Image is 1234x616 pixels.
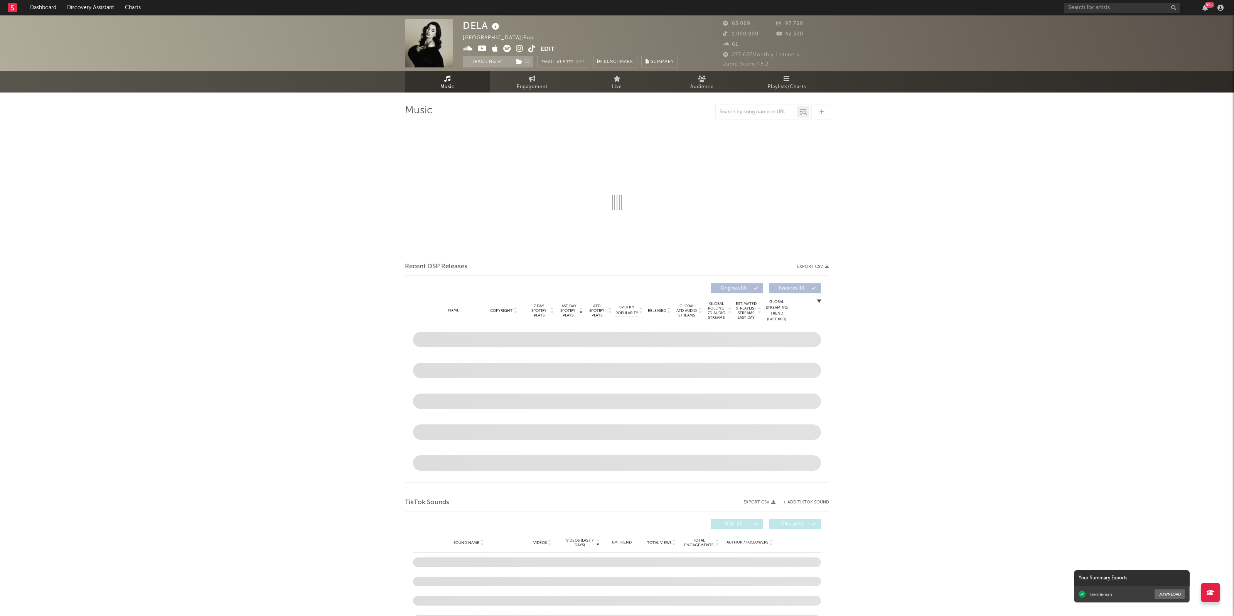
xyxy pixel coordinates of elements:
div: Name [428,308,479,313]
em: Off [576,60,585,64]
span: Engagement [517,82,548,92]
span: 7 Day Spotify Plays [529,304,549,318]
span: Audience [690,82,714,92]
span: 63.069 [723,21,750,26]
div: 99 + [1205,2,1214,8]
span: 97.760 [776,21,803,26]
span: Total Views [647,540,671,545]
span: 61 [723,42,738,47]
button: Features(0) [769,283,821,293]
div: [GEOGRAPHIC_DATA] | Pop [463,34,543,43]
button: 99+ [1202,5,1208,11]
span: Official ( 0 ) [774,522,809,527]
span: Sound Name [453,540,479,545]
span: UGC ( 0 ) [716,522,752,527]
span: Global ATD Audio Streams [676,304,697,318]
button: Email AlertsOff [537,56,589,67]
button: Export CSV [797,264,829,269]
span: TikTok Sounds [405,498,449,507]
a: Music [405,71,490,93]
span: ATD Spotify Plays [587,304,607,318]
span: 277.637 Monthly Listeners [723,52,799,57]
button: Download [1155,589,1185,599]
div: Global Streaming Trend (Last 60D) [765,299,788,322]
input: Search by song name or URL [716,109,797,115]
button: Official(0) [769,519,821,529]
span: Playlists/Charts [768,82,806,92]
button: + Add TikTok Sound [775,500,829,505]
span: Total Engagements [683,538,715,547]
span: Videos (last 7 days) [564,538,595,547]
span: Summary [651,60,674,64]
span: Videos [533,540,547,545]
button: Export CSV [743,500,775,505]
input: Search for artists [1064,3,1180,13]
span: Spotify Popularity [615,305,638,316]
span: Features ( 0 ) [774,286,809,291]
a: Live [575,71,659,93]
div: DELA [463,19,501,32]
button: Summary [641,56,678,67]
span: Last Day Spotify Plays [558,304,578,318]
div: 6M Trend [604,540,640,545]
button: (1) [511,56,533,67]
div: Your Summary Exports [1074,570,1190,586]
span: Benchmark [604,57,633,67]
button: + Add TikTok Sound [783,500,829,505]
span: Live [612,82,622,92]
span: Recent DSP Releases [405,262,467,271]
span: Copyright [490,308,512,313]
a: Benchmark [593,56,637,67]
a: Audience [659,71,744,93]
a: Playlists/Charts [744,71,829,93]
a: Engagement [490,71,575,93]
span: Estimated % Playlist Streams Last Day [735,301,757,320]
button: Edit [541,45,555,54]
span: Author / Followers [727,540,768,545]
span: ( 1 ) [511,56,534,67]
span: Originals ( 0 ) [716,286,752,291]
button: UGC(0) [711,519,763,529]
span: 1.000.000 [723,32,759,37]
span: Released [648,308,666,313]
span: Jump Score: 48.2 [723,62,769,67]
span: Music [440,82,455,92]
button: Originals(0) [711,283,763,293]
span: Global Rolling 7D Audio Streams [706,301,727,320]
span: 42.300 [776,32,803,37]
div: Gentleman [1090,592,1112,597]
button: Tracking [463,56,511,67]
